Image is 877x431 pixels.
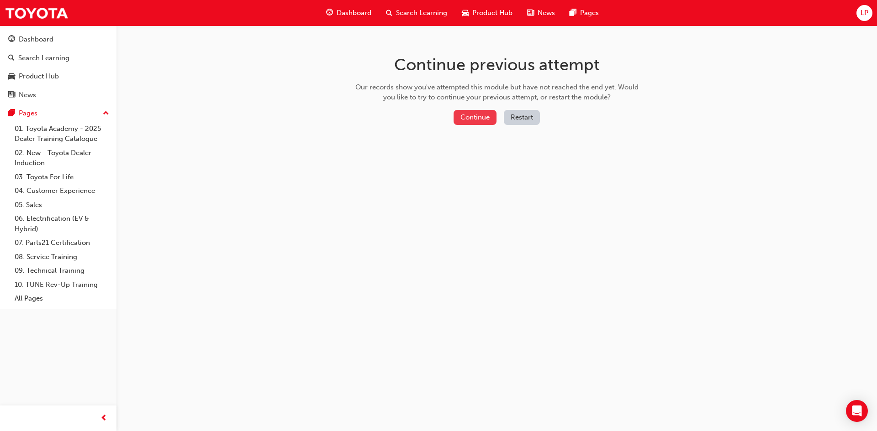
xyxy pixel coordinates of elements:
a: 03. Toyota For Life [11,170,113,184]
div: Our records show you've attempted this module but have not reached the end yet. Would you like to... [352,82,642,103]
span: pages-icon [570,7,576,19]
div: Product Hub [19,71,59,82]
span: News [538,8,555,18]
a: 04. Customer Experience [11,184,113,198]
button: DashboardSearch LearningProduct HubNews [4,29,113,105]
span: search-icon [8,54,15,62]
div: Open Intercom Messenger [846,400,868,422]
div: Search Learning [18,53,69,63]
div: Dashboard [19,34,53,45]
span: LP [861,8,868,18]
span: guage-icon [8,36,15,44]
a: pages-iconPages [562,4,606,22]
button: LP [856,5,872,21]
span: Dashboard [337,8,371,18]
a: search-iconSearch Learning [379,4,454,22]
span: Product Hub [472,8,512,18]
a: 07. Parts21 Certification [11,236,113,250]
a: Dashboard [4,31,113,48]
a: 06. Electrification (EV & Hybrid) [11,212,113,236]
a: 05. Sales [11,198,113,212]
a: News [4,87,113,104]
span: prev-icon [100,413,107,424]
span: search-icon [386,7,392,19]
a: car-iconProduct Hub [454,4,520,22]
button: Continue [454,110,497,125]
span: Pages [580,8,599,18]
span: news-icon [527,7,534,19]
span: news-icon [8,91,15,99]
a: Search Learning [4,50,113,67]
span: car-icon [462,7,469,19]
h1: Continue previous attempt [352,55,642,75]
button: Restart [504,110,540,125]
div: News [19,90,36,100]
button: Pages [4,105,113,122]
a: Product Hub [4,68,113,85]
a: 09. Technical Training [11,264,113,278]
span: car-icon [8,73,15,81]
span: guage-icon [326,7,333,19]
a: 02. New - Toyota Dealer Induction [11,146,113,170]
a: news-iconNews [520,4,562,22]
a: All Pages [11,291,113,306]
img: Trak [5,3,69,23]
a: 01. Toyota Academy - 2025 Dealer Training Catalogue [11,122,113,146]
span: Search Learning [396,8,447,18]
div: Pages [19,108,37,119]
a: 08. Service Training [11,250,113,264]
a: 10. TUNE Rev-Up Training [11,278,113,292]
span: pages-icon [8,109,15,118]
a: guage-iconDashboard [319,4,379,22]
span: up-icon [103,108,109,119]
